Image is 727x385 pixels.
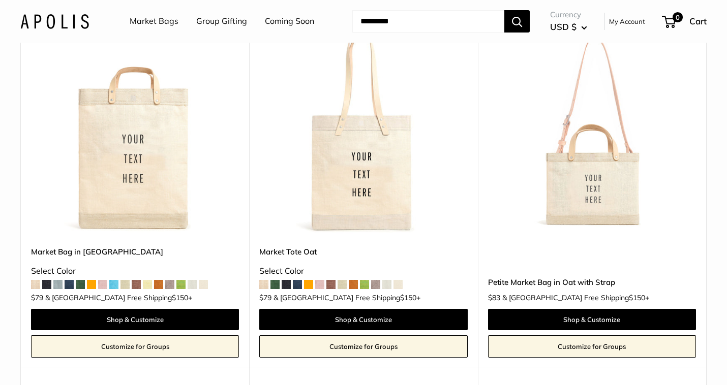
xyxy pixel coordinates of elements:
[609,15,645,27] a: My Account
[31,246,239,258] a: Market Bag in [GEOGRAPHIC_DATA]
[550,21,577,32] span: USD $
[265,14,314,29] a: Coming Soon
[8,346,109,377] iframe: Sign Up via Text for Offers
[259,335,467,358] a: Customize for Groups
[20,14,89,28] img: Apolis
[550,19,587,35] button: USD $
[274,294,420,301] span: & [GEOGRAPHIC_DATA] Free Shipping +
[31,293,43,302] span: $79
[31,309,239,330] a: Shop & Customize
[31,335,239,358] a: Customize for Groups
[488,309,696,330] a: Shop & Customize
[196,14,247,29] a: Group Gifting
[673,12,683,22] span: 0
[504,10,530,33] button: Search
[488,276,696,288] a: Petite Market Bag in Oat with Strap
[663,13,707,29] a: 0 Cart
[45,294,192,301] span: & [GEOGRAPHIC_DATA] Free Shipping +
[629,293,645,302] span: $150
[259,246,467,258] a: Market Tote Oat
[352,10,504,33] input: Search...
[172,293,188,302] span: $150
[31,28,239,236] img: Market Bag in Oat
[259,309,467,330] a: Shop & Customize
[488,28,696,236] a: Petite Market Bag in Oat with StrapPetite Market Bag in Oat with Strap
[31,28,239,236] a: Market Bag in OatMarket Bag in Oat
[400,293,416,302] span: $150
[488,28,696,236] img: Petite Market Bag in Oat with Strap
[130,14,178,29] a: Market Bags
[259,264,467,279] div: Select Color
[31,264,239,279] div: Select Color
[259,28,467,236] a: Market Tote OatMarket Tote Oat
[550,8,587,22] span: Currency
[488,293,500,302] span: $83
[502,294,649,301] span: & [GEOGRAPHIC_DATA] Free Shipping +
[689,16,707,26] span: Cart
[259,293,271,302] span: $79
[259,28,467,236] img: Market Tote Oat
[488,335,696,358] a: Customize for Groups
